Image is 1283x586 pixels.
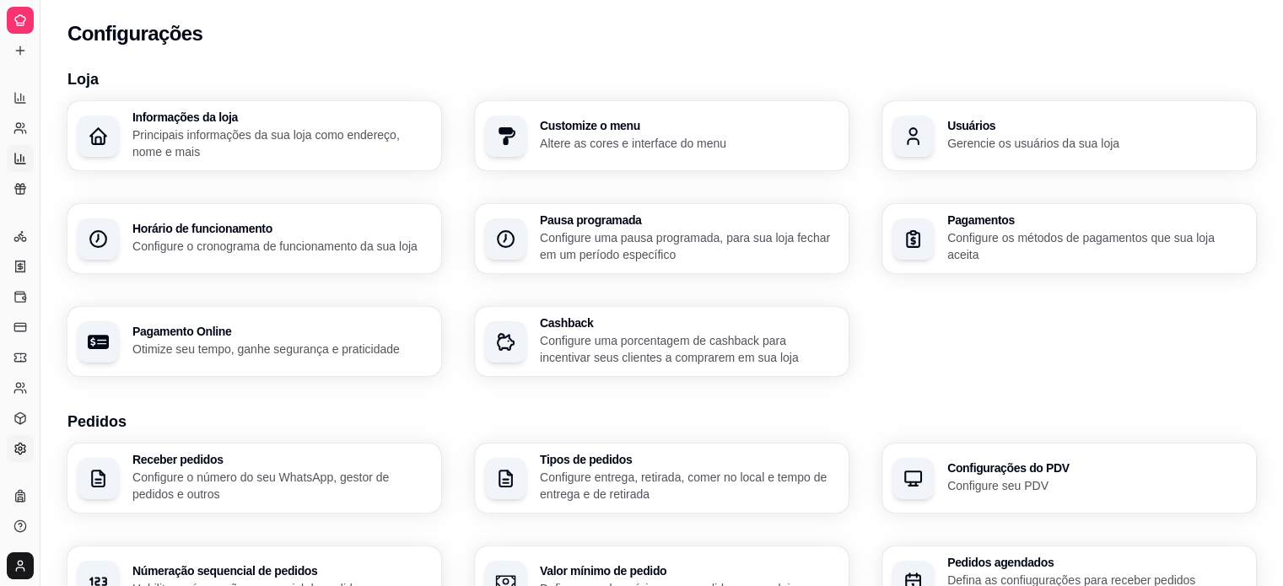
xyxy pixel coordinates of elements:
[67,204,441,273] button: Horário de funcionamentoConfigure o cronograma de funcionamento da sua loja
[132,111,431,123] h3: Informações da loja
[540,135,838,152] p: Altere as cores e interface do menu
[947,214,1246,226] h3: Pagamentos
[132,454,431,465] h3: Receber pedidos
[947,229,1246,263] p: Configure os métodos de pagamentos que sua loja aceita
[540,469,838,503] p: Configure entrega, retirada, comer no local e tempo de entrega e de retirada
[132,341,431,358] p: Otimize seu tempo, ganhe segurança e praticidade
[947,120,1246,132] h3: Usuários
[882,444,1256,513] button: Configurações do PDVConfigure seu PDV
[475,307,849,376] button: CashbackConfigure uma porcentagem de cashback para incentivar seus clientes a comprarem em sua loja
[475,101,849,170] button: Customize o menuAltere as cores e interface do menu
[132,126,431,160] p: Principais informações da sua loja como endereço, nome e mais
[540,565,838,577] h3: Valor mínimo de pedido
[67,101,441,170] button: Informações da lojaPrincipais informações da sua loja como endereço, nome e mais
[540,229,838,263] p: Configure uma pausa programada, para sua loja fechar em um período específico
[67,67,1256,91] h3: Loja
[132,223,431,234] h3: Horário de funcionamento
[540,454,838,465] h3: Tipos de pedidos
[540,214,838,226] h3: Pausa programada
[475,444,849,513] button: Tipos de pedidosConfigure entrega, retirada, comer no local e tempo de entrega e de retirada
[67,444,441,513] button: Receber pedidosConfigure o número do seu WhatsApp, gestor de pedidos e outros
[947,556,1246,568] h3: Pedidos agendados
[132,565,431,577] h3: Númeração sequencial de pedidos
[132,325,431,337] h3: Pagamento Online
[882,101,1256,170] button: UsuáriosGerencie os usuários da sua loja
[67,20,202,47] h2: Configurações
[882,204,1256,273] button: PagamentosConfigure os métodos de pagamentos que sua loja aceita
[132,469,431,503] p: Configure o número do seu WhatsApp, gestor de pedidos e outros
[67,410,1256,433] h3: Pedidos
[540,120,838,132] h3: Customize o menu
[540,332,838,366] p: Configure uma porcentagem de cashback para incentivar seus clientes a comprarem em sua loja
[132,238,431,255] p: Configure o cronograma de funcionamento da sua loja
[475,204,849,273] button: Pausa programadaConfigure uma pausa programada, para sua loja fechar em um período específico
[947,462,1246,474] h3: Configurações do PDV
[947,477,1246,494] p: Configure seu PDV
[540,317,838,329] h3: Cashback
[947,135,1246,152] p: Gerencie os usuários da sua loja
[67,307,441,376] button: Pagamento OnlineOtimize seu tempo, ganhe segurança e praticidade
